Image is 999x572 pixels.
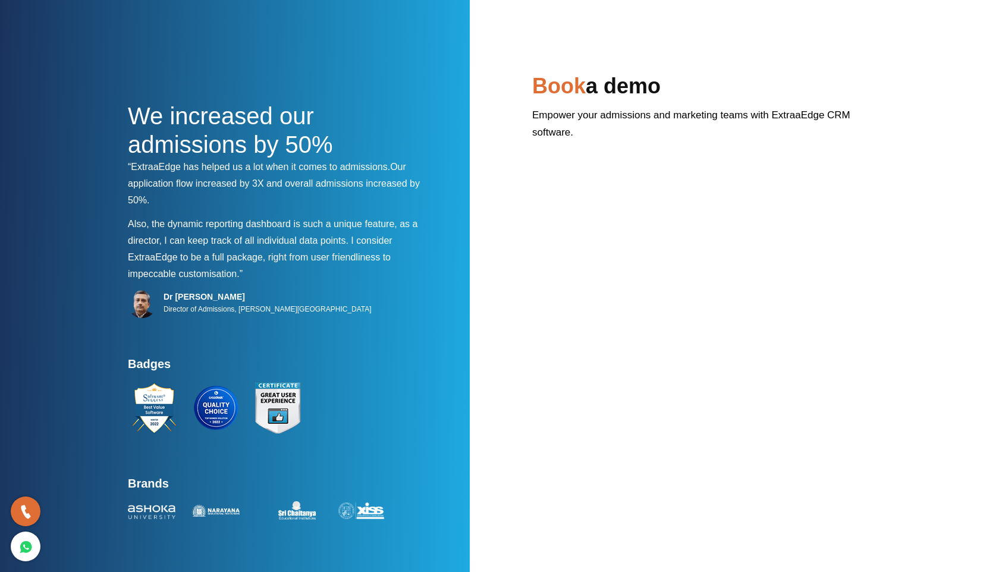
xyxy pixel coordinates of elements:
span: Our application flow increased by 3X and overall admissions increased by 50%. [128,162,420,205]
h5: Dr [PERSON_NAME] [164,291,372,302]
h4: Badges [128,357,431,378]
span: Also, the dynamic reporting dashboard is such a unique feature, as a director, I can keep track o... [128,219,417,246]
h4: Brands [128,476,431,498]
span: I consider ExtraaEdge to be a full package, right from user friendliness to impeccable customisat... [128,235,392,279]
h2: a demo [532,72,871,106]
p: Director of Admissions, [PERSON_NAME][GEOGRAPHIC_DATA] [164,302,372,316]
span: Book [532,74,586,98]
p: Empower your admissions and marketing teams with ExtraaEdge CRM software. [532,106,871,150]
span: “ExtraaEdge has helped us a lot when it comes to admissions. [128,162,390,172]
span: We increased our admissions by 50% [128,103,333,158]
